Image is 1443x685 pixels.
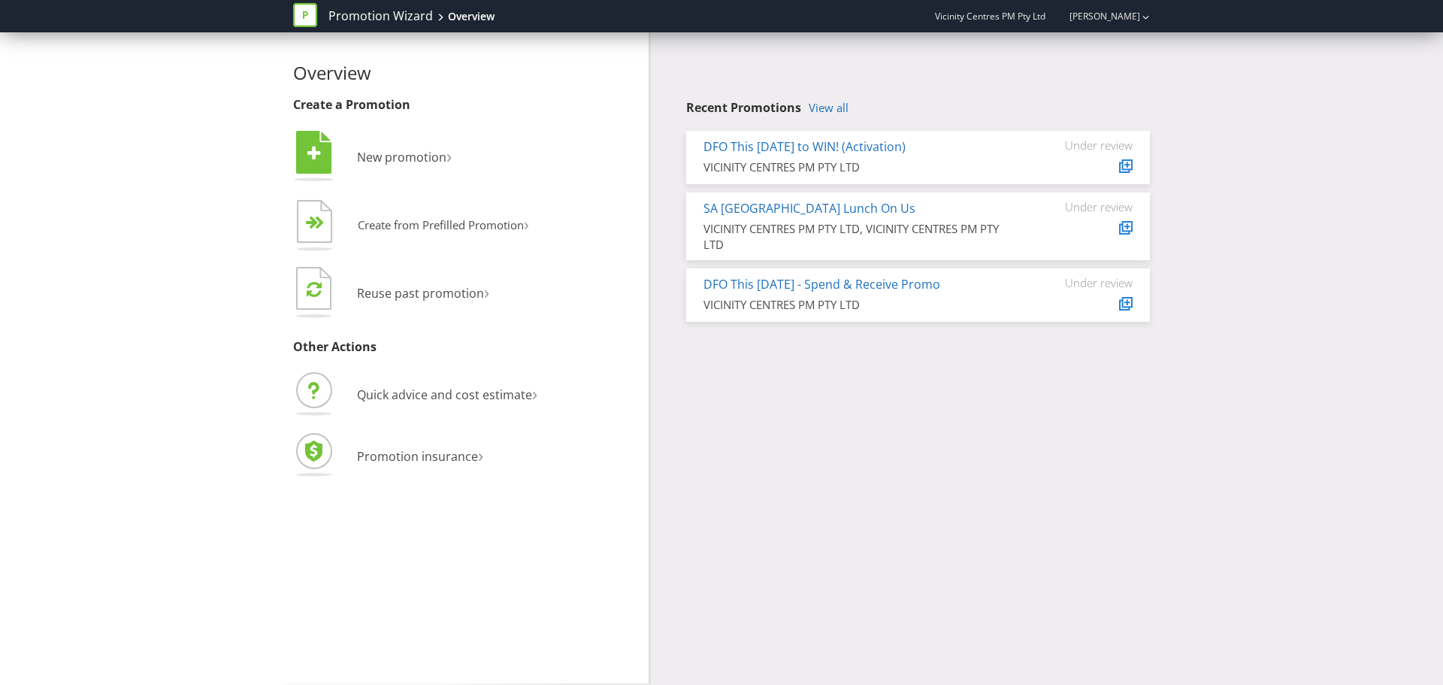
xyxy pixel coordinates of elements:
[484,279,489,304] span: ›
[703,221,1020,253] div: VICINITY CENTRES PM PTY LTD, VICINITY CENTRES PM PTY LTD
[532,380,537,405] span: ›
[935,10,1045,23] span: Vicinity Centres PM Pty Ltd
[293,448,483,465] a: Promotion insurance›
[703,200,915,217] a: SA [GEOGRAPHIC_DATA] Lunch On Us
[478,442,483,467] span: ›
[357,149,446,165] span: New promotion
[315,216,325,230] tspan: 
[809,102,849,114] a: View all
[293,99,637,112] h3: Create a Promotion
[328,8,433,25] a: Promotion Wizard
[307,280,322,298] tspan: 
[524,212,529,235] span: ›
[686,99,801,116] span: Recent Promotions
[703,138,906,155] a: DFO This [DATE] to WIN! (Activation)
[1054,10,1140,23] a: [PERSON_NAME]
[357,386,532,403] span: Quick advice and cost estimate
[446,143,452,168] span: ›
[703,276,940,292] a: DFO This [DATE] - Spend & Receive Promo
[1042,276,1133,289] div: Under review
[358,217,524,232] span: Create from Prefilled Promotion
[357,285,484,302] span: Reuse past promotion
[448,9,495,24] div: Overview
[703,297,1020,313] div: VICINITY CENTRES PM PTY LTD
[307,145,321,162] tspan: 
[293,196,530,256] button: Create from Prefilled Promotion›
[293,341,637,354] h3: Other Actions
[1042,200,1133,214] div: Under review
[703,159,1020,175] div: VICINITY CENTRES PM PTY LTD
[293,386,537,403] a: Quick advice and cost estimate›
[1042,138,1133,152] div: Under review
[293,63,637,83] h2: Overview
[357,448,478,465] span: Promotion insurance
